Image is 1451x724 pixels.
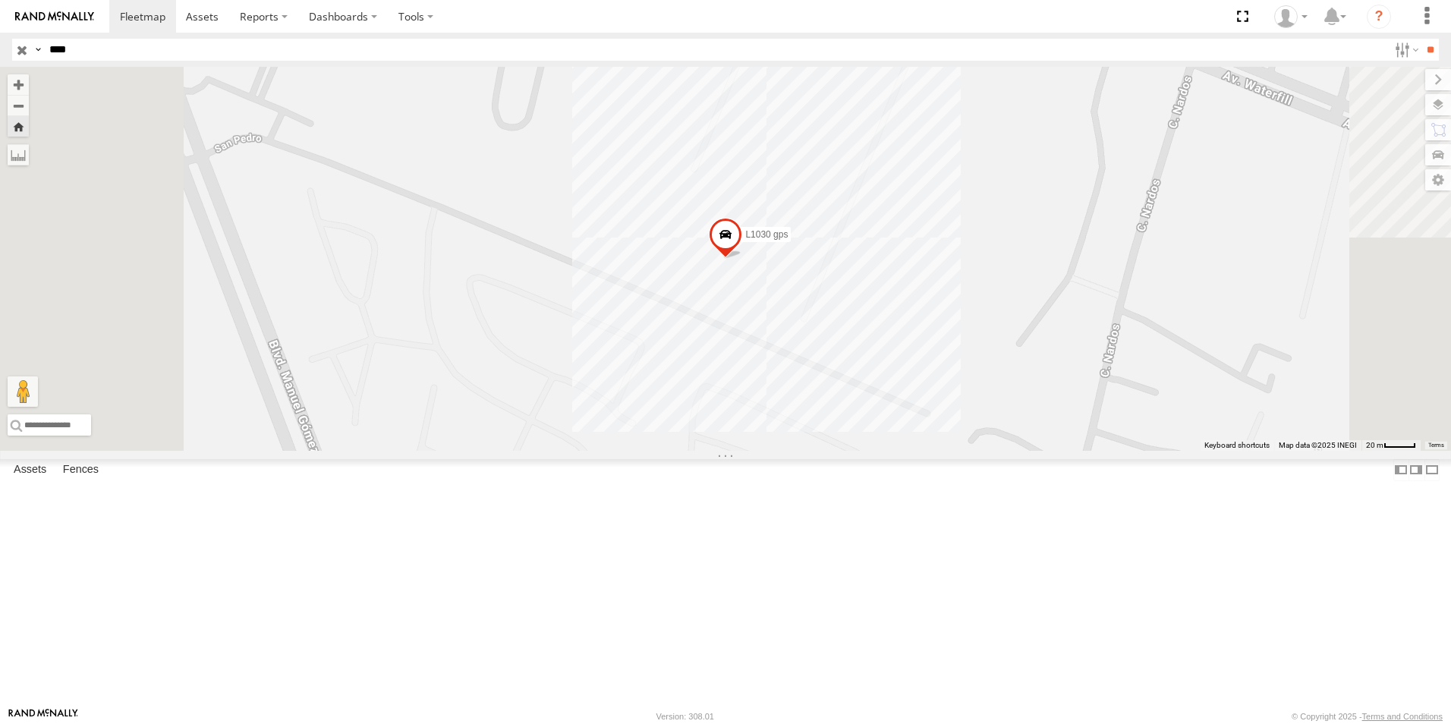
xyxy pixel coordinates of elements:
button: Map Scale: 20 m per 39 pixels [1361,440,1421,451]
label: Dock Summary Table to the Left [1393,459,1409,481]
a: Terms (opens in new tab) [1428,442,1444,449]
button: Drag Pegman onto the map to open Street View [8,376,38,407]
button: Zoom in [8,74,29,95]
button: Zoom Home [8,116,29,137]
i: ? [1367,5,1391,29]
div: MANUEL HERNANDEZ [1269,5,1313,28]
span: 20 m [1366,441,1383,449]
img: rand-logo.svg [15,11,94,22]
label: Search Query [32,39,44,61]
label: Map Settings [1425,169,1451,190]
a: Terms and Conditions [1362,712,1443,721]
label: Hide Summary Table [1424,459,1440,481]
span: L1030 gps [745,229,788,240]
label: Fences [55,459,106,480]
label: Dock Summary Table to the Right [1409,459,1424,481]
div: © Copyright 2025 - [1292,712,1443,721]
label: Assets [6,459,54,480]
label: Search Filter Options [1389,39,1421,61]
button: Zoom out [8,95,29,116]
span: Map data ©2025 INEGI [1279,441,1357,449]
label: Measure [8,144,29,165]
button: Keyboard shortcuts [1204,440,1270,451]
a: Visit our Website [8,709,78,724]
div: Version: 308.01 [656,712,714,721]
